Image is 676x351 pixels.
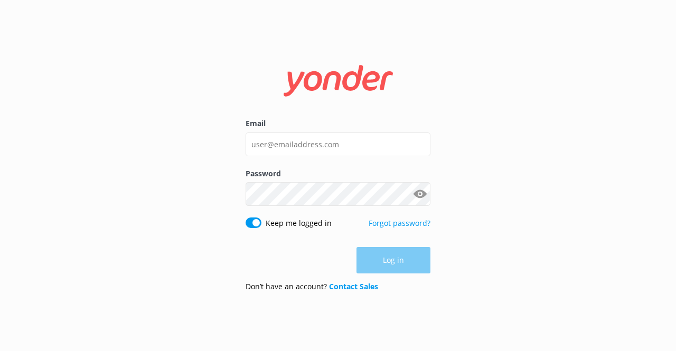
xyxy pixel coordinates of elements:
input: user@emailaddress.com [246,132,430,156]
a: Forgot password? [369,218,430,228]
p: Don’t have an account? [246,281,378,292]
button: Show password [409,184,430,205]
label: Email [246,118,430,129]
label: Keep me logged in [266,217,332,229]
label: Password [246,168,430,179]
a: Contact Sales [329,281,378,291]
